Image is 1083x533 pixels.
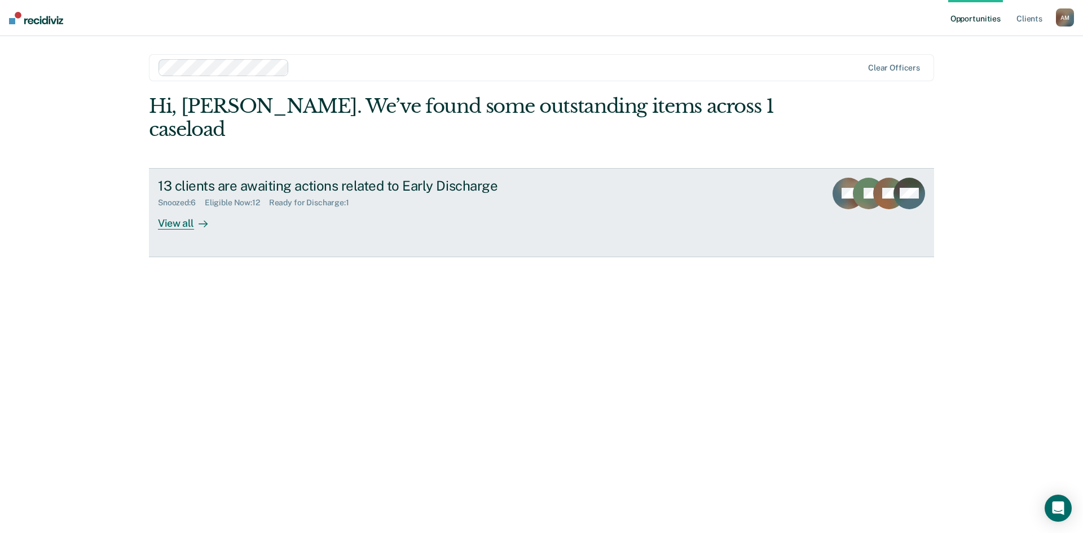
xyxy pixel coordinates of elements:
[158,198,205,208] div: Snoozed : 6
[158,208,221,230] div: View all
[149,95,777,141] div: Hi, [PERSON_NAME]. We’ve found some outstanding items across 1 caseload
[269,198,358,208] div: Ready for Discharge : 1
[1056,8,1074,27] button: AM
[1045,495,1072,522] div: Open Intercom Messenger
[1056,8,1074,27] div: A M
[149,168,934,257] a: 13 clients are awaiting actions related to Early DischargeSnoozed:6Eligible Now:12Ready for Disch...
[158,178,554,194] div: 13 clients are awaiting actions related to Early Discharge
[9,12,63,24] img: Recidiviz
[205,198,269,208] div: Eligible Now : 12
[868,63,920,73] div: Clear officers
